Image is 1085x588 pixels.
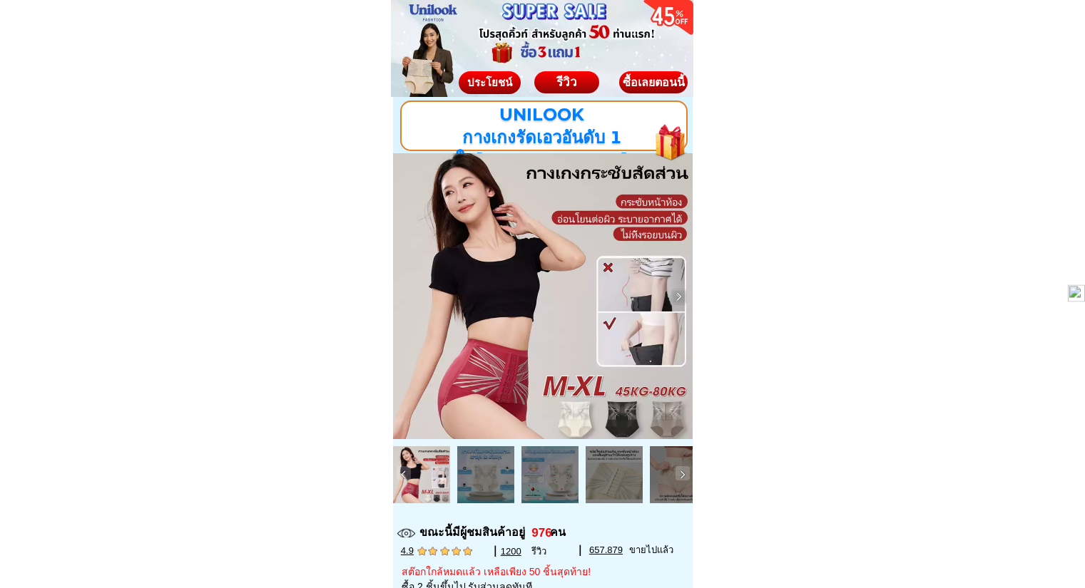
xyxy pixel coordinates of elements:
[401,544,483,558] h4: 4.9
[578,539,589,562] h4: I
[534,73,599,91] div: รีวิว
[618,76,688,88] div: ซื้อเลยตอนนี้
[501,545,527,559] h4: 1200
[531,545,578,559] h4: รีวิว
[397,468,411,482] img: navigation
[531,524,558,542] h2: 976
[419,524,692,541] h4: ขณะนี้มีผู้ชมสินค้าอยู่ คน
[589,543,632,557] h4: 657.879
[493,540,509,563] h4: I
[629,543,688,557] h4: ขายไปแล้ว
[672,289,686,304] img: navigation
[676,468,690,482] img: navigation
[467,75,512,88] span: ประโยชน์
[499,104,584,125] span: UNILOOK
[456,127,628,170] span: กางเกงรัดเอวอันดับ 1 ใน[PERSON_NAME]
[402,564,635,579] h4: สต๊อกใกล้หมดแล้ว เหลือเพียง 50 ชิ้นสุดท้าย!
